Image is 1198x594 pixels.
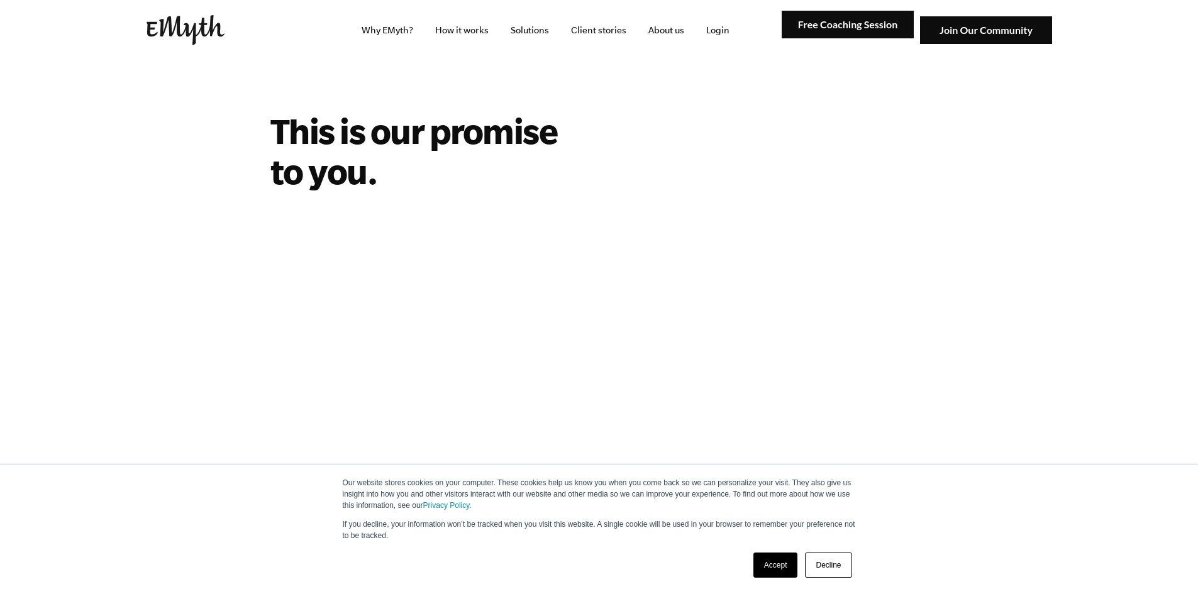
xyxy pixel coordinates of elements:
a: Decline [805,553,851,578]
p: Our website stores cookies on your computer. These cookies help us know you when you come back so... [343,477,856,511]
p: If you decline, your information won’t be tracked when you visit this website. A single cookie wi... [343,519,856,541]
h2: This is our promise to you. [270,111,642,191]
img: EMyth [147,15,225,45]
img: Free Coaching Session [782,11,914,39]
a: Accept [753,553,798,578]
iframe: HubSpot Video [270,223,660,442]
img: Join Our Community [920,16,1052,45]
a: Privacy Policy [423,501,470,510]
